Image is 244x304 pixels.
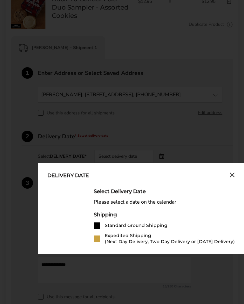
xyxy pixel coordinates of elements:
div: Expedited Shipping (Next Day Delivery, Two Day Delivery or [DATE] Delivery) [105,233,235,245]
div: Select Delivery Date [94,188,235,194]
div: Delivery Date [47,172,89,179]
div: Shipping [94,212,235,218]
div: Please select a date on the calendar [94,199,235,205]
button: Close calendar [230,172,235,179]
div: Standard Ground Shipping [105,222,167,228]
